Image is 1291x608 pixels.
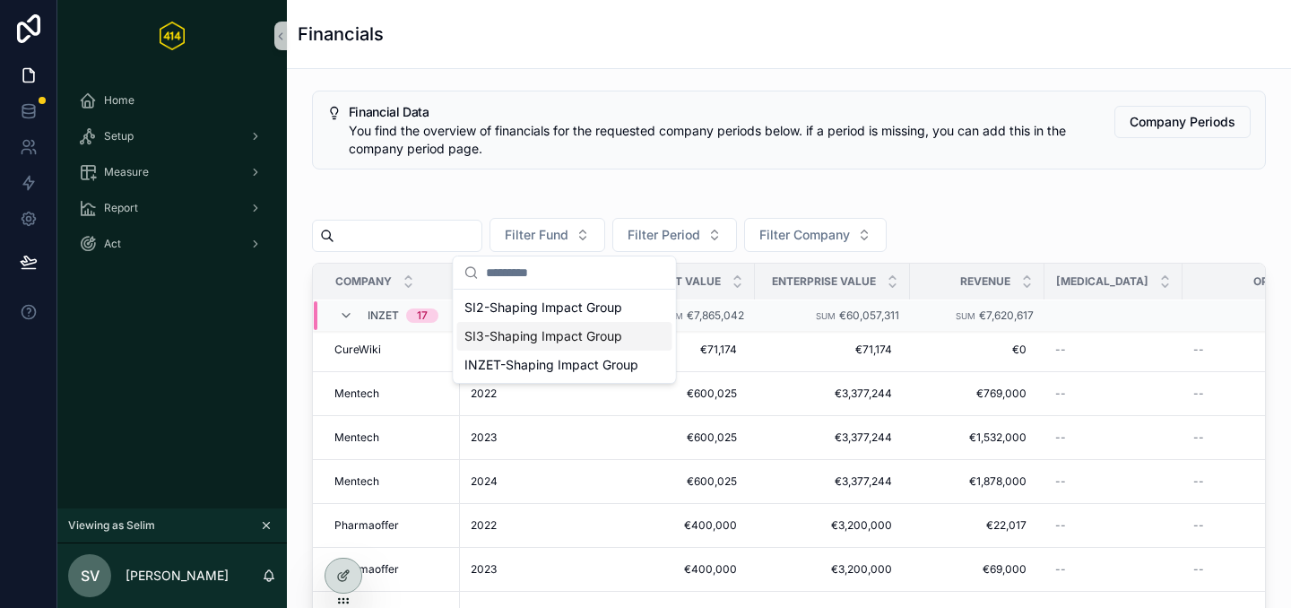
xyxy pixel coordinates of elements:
[928,387,1027,401] span: €769,000
[471,474,498,489] span: 2024
[464,356,638,374] span: INZET-Shaping Impact Group
[921,511,1034,540] a: €22,017
[1193,343,1204,357] span: --
[68,228,276,260] a: Act
[68,84,276,117] a: Home
[612,518,737,533] span: €400,000
[464,299,622,317] span: SI2-Shaping Impact Group
[334,430,449,445] a: Mentech
[1193,562,1204,577] span: --
[334,474,379,489] span: Mentech
[773,518,892,533] span: €3,200,000
[1055,430,1172,445] a: --
[334,387,449,401] a: Mentech
[1114,106,1251,138] button: Company Periods
[349,106,1100,118] h5: Financial Data
[126,567,229,585] p: [PERSON_NAME]
[471,518,584,533] a: 2022
[334,562,399,577] span: Pharmaoffer
[956,310,975,320] small: Sum
[104,201,138,215] span: Report
[928,474,1027,489] span: €1,878,000
[1193,430,1204,445] span: --
[349,122,1100,158] div: You find the overview of financials for the requested company periods below. if a period is missi...
[334,474,449,489] a: Mentech
[839,308,899,321] span: €60,057,311
[1193,474,1204,489] span: --
[454,290,676,383] div: Suggestions
[57,72,287,283] div: scrollable content
[490,218,605,252] button: Select Button
[628,226,700,244] span: Filter Period
[773,430,892,445] span: €3,377,244
[68,156,276,188] a: Measure
[612,474,737,489] span: €600,025
[104,237,121,251] span: Act
[921,555,1034,584] a: €69,000
[417,308,428,323] div: 17
[921,335,1034,364] a: €0
[334,430,379,445] span: Mentech
[334,518,449,533] a: Pharmaoffer
[68,120,276,152] a: Setup
[766,555,899,584] a: €3,200,000
[334,343,449,357] a: CureWiki
[687,308,744,321] span: €7,865,042
[612,218,737,252] button: Select Button
[773,387,892,401] span: €3,377,244
[1055,562,1172,577] a: --
[772,274,876,289] span: Enterprise value
[81,565,100,586] span: SV
[612,430,737,445] span: €600,025
[1130,113,1235,131] span: Company Periods
[612,562,737,577] span: €400,000
[471,562,497,577] span: 2023
[928,562,1027,577] span: €69,000
[766,511,899,540] a: €3,200,000
[979,308,1034,321] span: €7,620,617
[744,218,887,252] button: Select Button
[605,423,744,452] a: €600,025
[104,93,134,108] span: Home
[464,327,622,345] span: SI3-Shaping Impact Group
[68,518,155,533] span: Viewing as Selim
[921,467,1034,496] a: €1,878,000
[334,518,399,533] span: Pharmaoffer
[1055,343,1066,357] span: --
[816,310,836,320] small: Sum
[766,335,899,364] a: €71,174
[334,343,381,357] span: CureWiki
[368,308,399,323] span: INZET
[104,129,134,143] span: Setup
[1055,343,1172,357] a: --
[471,387,584,401] a: 2022
[471,474,584,489] a: 2024
[773,474,892,489] span: €3,377,244
[471,387,497,401] span: 2022
[759,226,850,244] span: Filter Company
[605,379,744,408] a: €600,025
[505,226,568,244] span: Filter Fund
[471,562,584,577] a: 2023
[605,555,744,584] a: €400,000
[334,387,379,401] span: Mentech
[1193,518,1204,533] span: --
[1056,274,1148,289] span: [MEDICAL_DATA]
[68,192,276,224] a: Report
[921,379,1034,408] a: €769,000
[928,343,1027,357] span: €0
[1055,474,1066,489] span: --
[1055,474,1172,489] a: --
[1055,430,1066,445] span: --
[766,467,899,496] a: €3,377,244
[928,430,1027,445] span: €1,532,000
[471,518,497,533] span: 2022
[104,165,149,179] span: Measure
[1055,387,1172,401] a: --
[298,22,384,47] h1: Financials
[921,423,1034,452] a: €1,532,000
[605,511,744,540] a: €400,000
[766,379,899,408] a: €3,377,244
[766,423,899,452] a: €3,377,244
[612,387,737,401] span: €600,025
